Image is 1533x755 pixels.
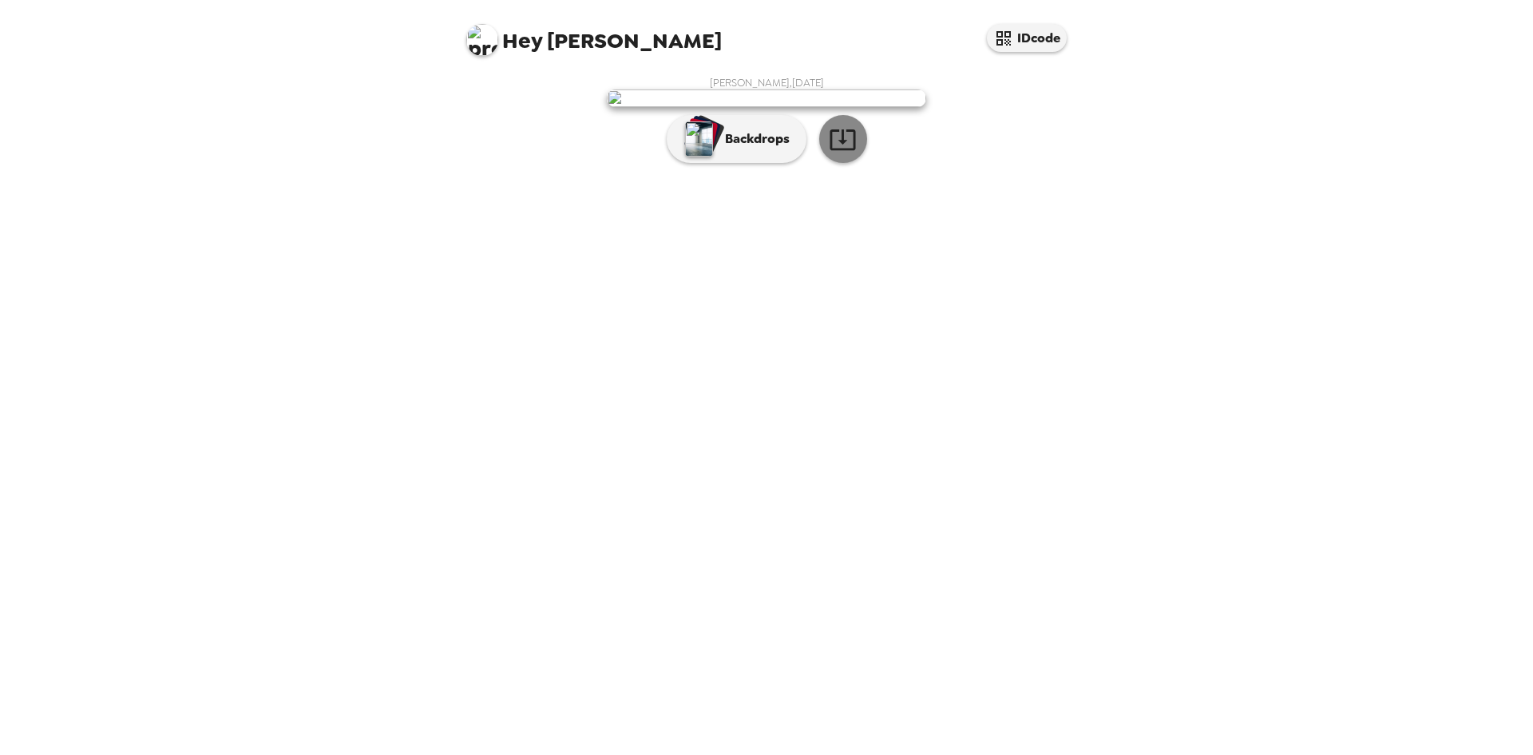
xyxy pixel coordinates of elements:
[667,115,806,163] button: Backdrops
[710,76,824,89] span: [PERSON_NAME] , [DATE]
[502,26,542,55] span: Hey
[717,129,790,149] p: Backdrops
[466,16,722,52] span: [PERSON_NAME]
[607,89,926,107] img: user
[987,24,1067,52] button: IDcode
[466,24,498,56] img: profile pic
